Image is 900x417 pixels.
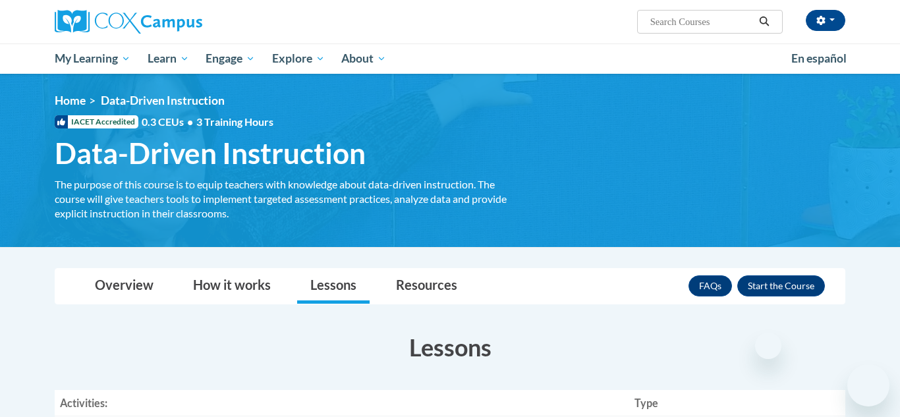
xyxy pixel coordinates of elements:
a: Cox Campus [55,10,305,34]
a: Resources [383,269,470,304]
span: 3 Training Hours [196,115,273,128]
iframe: Button to launch messaging window [847,364,889,406]
span: En español [791,51,847,65]
a: Learn [139,43,198,74]
a: How it works [180,269,284,304]
span: Explore [272,51,325,67]
span: Data-Driven Instruction [101,94,225,107]
a: Lessons [297,269,370,304]
a: About [333,43,395,74]
a: Overview [82,269,167,304]
div: Main menu [35,43,865,74]
a: Engage [197,43,264,74]
span: My Learning [55,51,130,67]
span: Engage [206,51,255,67]
button: Enroll [737,275,825,296]
span: About [341,51,386,67]
span: Data-Driven Instruction [55,136,366,171]
img: Cox Campus [55,10,202,34]
a: Home [55,94,86,107]
th: Activities: [55,390,629,416]
a: My Learning [46,43,139,74]
div: The purpose of this course is to equip teachers with knowledge about data-driven instruction. The... [55,177,509,221]
a: FAQs [689,275,732,296]
input: Search Courses [649,14,754,30]
th: Type [629,390,845,416]
span: 0.3 CEUs [142,115,273,129]
button: Account Settings [806,10,845,31]
button: Search [754,14,774,30]
span: • [187,115,193,128]
a: En español [783,45,855,72]
a: Explore [264,43,333,74]
iframe: Close message [755,333,781,359]
span: IACET Accredited [55,115,138,128]
h3: Lessons [55,331,845,364]
span: Learn [148,51,189,67]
